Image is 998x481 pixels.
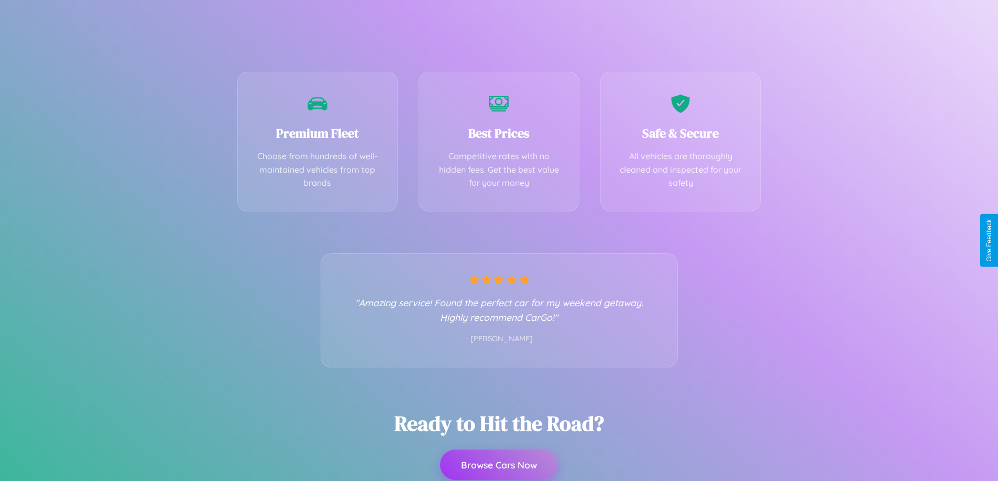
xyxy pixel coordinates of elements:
p: "Amazing service! Found the perfect car for my weekend getaway. Highly recommend CarGo!" [342,295,656,325]
h2: Ready to Hit the Road? [394,409,604,438]
p: Choose from hundreds of well-maintained vehicles from top brands [254,150,382,190]
p: All vehicles are thoroughly cleaned and inspected for your safety [617,150,745,190]
p: Competitive rates with no hidden fees. Get the best value for your money [435,150,563,190]
h3: Premium Fleet [254,125,382,142]
h3: Best Prices [435,125,563,142]
div: Give Feedback [985,219,993,262]
button: Browse Cars Now [440,450,558,480]
p: - [PERSON_NAME] [342,332,656,346]
h3: Safe & Secure [617,125,745,142]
